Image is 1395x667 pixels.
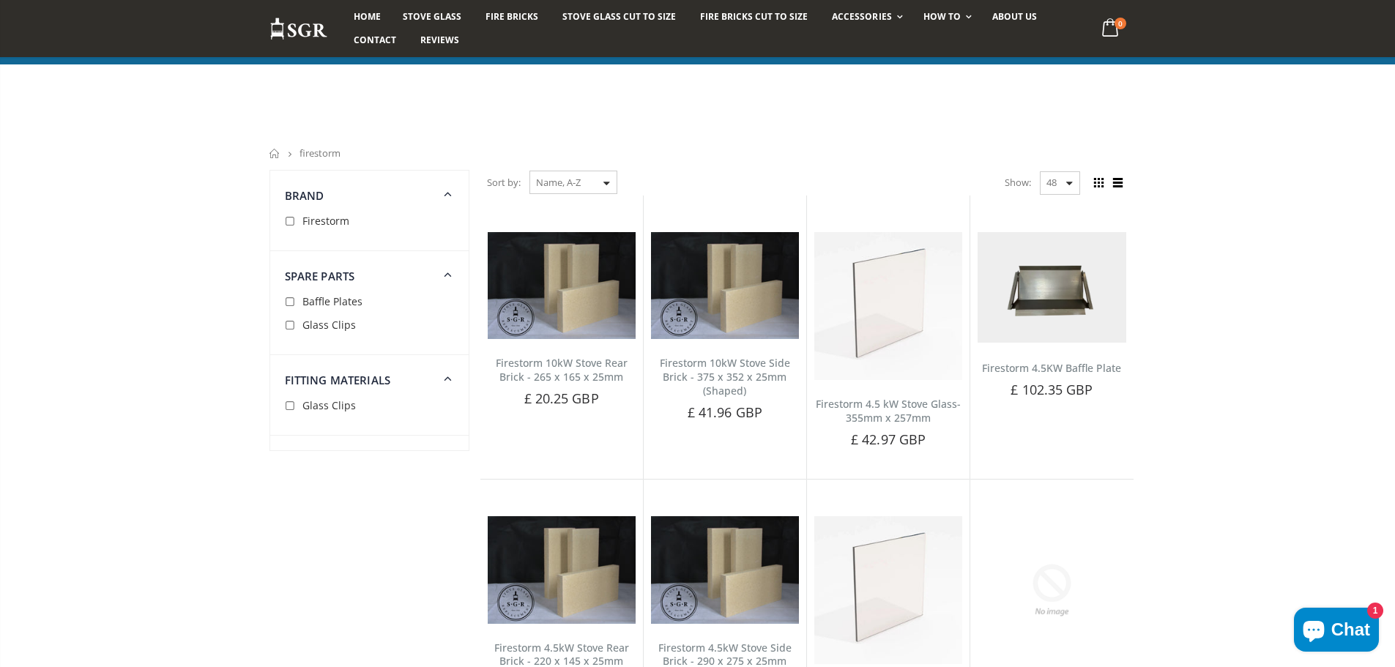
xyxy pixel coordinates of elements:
[285,188,324,203] span: Brand
[354,34,396,46] span: Contact
[285,269,355,283] span: Spare Parts
[851,431,926,448] span: £ 42.97 GBP
[285,373,391,387] span: Fitting Materials
[1091,175,1107,191] span: Grid view
[982,361,1121,375] a: Firestorm 4.5KW Baffle Plate
[302,294,362,308] span: Baffle Plates
[488,232,636,339] img: Firestorm 10kW Stove Rear Brick
[651,232,799,339] img: Firestorm 10kW Stove Side Brick
[651,516,799,623] img: Firestorm 4.5kW Stove Side Brick
[551,5,687,29] a: Stove Glass Cut To Size
[1095,15,1126,43] a: 0
[981,5,1048,29] a: About us
[354,10,381,23] span: Home
[1110,175,1126,191] span: List view
[814,516,962,664] img: Firestorm 6.5 kW/10 Stove Glass
[821,5,909,29] a: Accessories
[392,5,472,29] a: Stove Glass
[562,10,676,23] span: Stove Glass Cut To Size
[814,232,962,380] img: Firestorm 4.5 kW Stove Glass
[1115,18,1126,29] span: 0
[689,5,819,29] a: Fire Bricks Cut To Size
[403,10,461,23] span: Stove Glass
[300,146,341,160] span: firestorm
[1005,171,1031,194] span: Show:
[409,29,470,52] a: Reviews
[912,5,979,29] a: How To
[302,398,356,412] span: Glass Clips
[486,10,538,23] span: Fire Bricks
[420,34,459,46] span: Reviews
[475,5,549,29] a: Fire Bricks
[302,214,349,228] span: Firestorm
[496,356,628,384] a: Firestorm 10kW Stove Rear Brick - 265 x 165 x 25mm
[978,232,1126,343] img: Firestorm 4.5KW Baffle Plate
[269,149,280,158] a: Home
[816,397,961,425] a: Firestorm 4.5 kW Stove Glass- 355mm x 257mm
[660,356,790,398] a: Firestorm 10kW Stove Side Brick - 375 x 352 x 25mm (Shaped)
[488,516,636,623] img: Firestorm 4.5kW Stove Rear Brick
[688,403,762,421] span: £ 41.96 GBP
[302,318,356,332] span: Glass Clips
[269,17,328,41] img: Stove Glass Replacement
[832,10,891,23] span: Accessories
[524,390,599,407] span: £ 20.25 GBP
[700,10,808,23] span: Fire Bricks Cut To Size
[923,10,961,23] span: How To
[1011,381,1093,398] span: £ 102.35 GBP
[487,170,521,195] span: Sort by:
[343,5,392,29] a: Home
[1290,608,1383,655] inbox-online-store-chat: Shopify online store chat
[343,29,407,52] a: Contact
[992,10,1037,23] span: About us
